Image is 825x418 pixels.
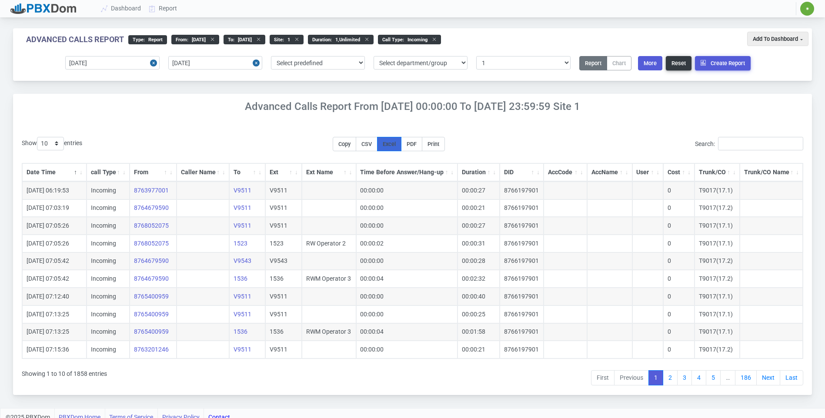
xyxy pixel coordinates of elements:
td: T9017(17.2) [695,199,740,217]
td: T9017(17.1) [695,288,740,305]
th: Trunk/CO Name: activate to sort column ascending [740,163,803,182]
div: Call Type : [378,35,441,44]
div: From : [171,35,219,44]
td: 00:01:58 [458,323,500,341]
td: 0 [663,235,695,252]
a: Last [780,370,803,386]
span: [DATE] [188,37,206,43]
button: Add To Dashboard [747,32,808,46]
th: Time Before Answer/Hang-up: activate to sort column ascending [356,163,458,182]
td: 00:00:21 [458,199,500,217]
td: 00:02:32 [458,270,500,288]
td: 00:00:00 [356,288,458,305]
button: Copy [333,137,356,151]
div: site : [270,35,304,44]
a: V9511 [234,187,251,194]
th: Cost: activate to sort column ascending [663,163,695,182]
input: Start date [65,56,159,70]
td: V9511 [265,288,302,305]
td: T9017(17.2) [695,270,740,288]
span: Excel [383,141,396,147]
td: 0 [663,288,695,305]
th: AccCode: activate to sort column ascending [544,163,587,182]
td: [DATE] 07:05:26 [22,217,87,235]
td: [DATE] 07:12:40 [22,288,87,305]
label: Search: [695,137,803,150]
td: [DATE] 07:05:26 [22,235,87,252]
h4: Advanced Calls Report From [DATE] 00:00:00 to [DATE] 23:59:59 Site 1 [13,100,812,113]
td: 0 [663,270,695,288]
td: 00:00:00 [356,341,458,358]
th: From: activate to sort column ascending [130,163,177,182]
a: V9511 [234,346,251,353]
button: PDF [401,137,422,151]
td: 00:00:27 [458,217,500,235]
div: to : [224,35,265,44]
a: 186 [735,370,757,386]
td: Incoming [87,341,130,358]
td: T9017(17.1) [695,323,740,341]
button: Chart [607,56,631,70]
button: Reset [666,56,691,70]
button: Create Report [695,56,751,70]
td: V9511 [265,217,302,235]
td: T9017(17.2) [695,252,740,270]
td: 00:00:00 [356,199,458,217]
span: 1 [284,37,290,43]
td: 8766197901 [500,217,544,235]
a: 1536 [234,328,247,335]
td: [DATE] 07:03:19 [22,199,87,217]
th: Ext: activate to sort column ascending [265,163,302,182]
span: Print [428,141,439,147]
a: 8765400959 [134,328,169,335]
td: 8766197901 [500,199,544,217]
th: Date Time: activate to sort column descending [22,163,87,182]
span: 1,Unlimited [332,37,360,43]
td: 0 [663,305,695,323]
td: RWM Operator 3 [302,270,356,288]
td: 8766197901 [500,305,544,323]
a: 8764679590 [134,275,169,282]
td: [DATE] 06:19:53 [22,182,87,199]
td: 00:00:31 [458,235,500,252]
th: Duration: activate to sort column ascending [458,163,500,182]
td: 0 [663,182,695,199]
td: V9511 [265,199,302,217]
td: 0 [663,199,695,217]
a: 8764679590 [134,204,169,211]
a: V9511 [234,222,251,229]
span: Report [145,37,163,43]
td: [DATE] 07:05:42 [22,252,87,270]
button: CSV [356,137,377,151]
a: 5 [706,370,721,386]
a: V9511 [234,293,251,300]
div: type : [128,35,167,44]
button: Report [579,56,607,70]
td: 8766197901 [500,252,544,270]
th: To: activate to sort column ascending [229,163,266,182]
td: 8766197901 [500,288,544,305]
td: 8766197901 [500,323,544,341]
td: 0 [663,341,695,358]
button: More [638,56,662,70]
td: 0 [663,252,695,270]
div: Showing 1 to 10 of 1858 entries [22,364,107,387]
td: 00:00:40 [458,288,500,305]
a: 4 [691,370,706,386]
td: 00:00:21 [458,341,500,358]
th: Ext Name: activate to sort column ascending [302,163,356,182]
td: 00:00:04 [356,270,458,288]
td: RW Operator 2 [302,235,356,252]
td: [DATE] 07:13:25 [22,305,87,323]
td: T9017(17.1) [695,235,740,252]
a: 8768052075 [134,222,169,229]
td: T9017(17.2) [695,341,740,358]
td: 0 [663,217,695,235]
td: V9511 [265,341,302,358]
th: Caller Name: activate to sort column ascending [177,163,229,182]
a: Next [756,370,780,386]
a: 8764679590 [134,257,169,264]
a: 8768052075 [134,240,169,247]
a: Dashboard [97,0,145,17]
td: 00:00:02 [356,235,458,252]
